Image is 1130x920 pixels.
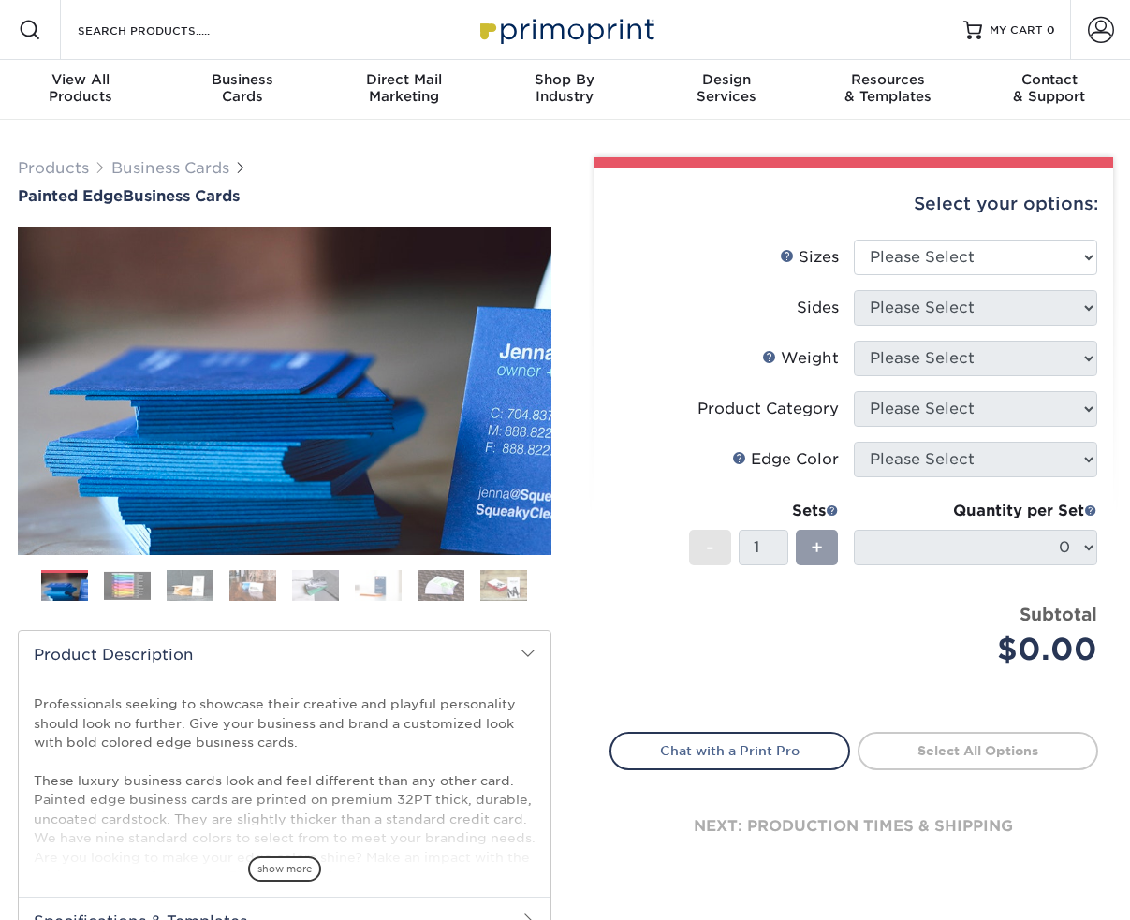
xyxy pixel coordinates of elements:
[19,631,550,679] h2: Product Description
[480,570,527,602] img: Business Cards 08
[807,60,968,120] a: Resources& Templates
[323,71,484,105] div: Marketing
[969,71,1130,88] span: Contact
[418,570,464,602] img: Business Cards 07
[646,71,807,105] div: Services
[41,563,88,610] img: Business Cards 01
[76,19,258,41] input: SEARCH PRODUCTS.....
[18,124,551,658] img: Painted Edge 01
[797,297,839,319] div: Sides
[104,572,151,600] img: Business Cards 02
[858,732,1098,769] a: Select All Options
[1047,23,1055,37] span: 0
[18,187,551,205] h1: Business Cards
[807,71,968,105] div: & Templates
[990,22,1043,38] span: MY CART
[697,398,839,420] div: Product Category
[732,448,839,471] div: Edge Color
[646,71,807,88] span: Design
[484,71,645,105] div: Industry
[323,60,484,120] a: Direct MailMarketing
[161,71,322,88] span: Business
[323,71,484,88] span: Direct Mail
[780,246,839,269] div: Sizes
[355,570,402,602] img: Business Cards 06
[484,60,645,120] a: Shop ByIndustry
[646,60,807,120] a: DesignServices
[161,60,322,120] a: BusinessCards
[484,71,645,88] span: Shop By
[689,500,839,522] div: Sets
[609,168,1098,240] div: Select your options:
[868,627,1097,672] div: $0.00
[161,71,322,105] div: Cards
[609,770,1098,883] div: next: production times & shipping
[167,570,213,602] img: Business Cards 03
[807,71,968,88] span: Resources
[292,570,339,602] img: Business Cards 05
[18,159,89,177] a: Products
[811,533,823,562] span: +
[18,187,123,205] span: Painted Edge
[229,570,276,602] img: Business Cards 04
[762,347,839,370] div: Weight
[1020,604,1097,624] strong: Subtotal
[111,159,229,177] a: Business Cards
[969,60,1130,120] a: Contact& Support
[18,187,551,205] a: Painted EdgeBusiness Cards
[854,500,1097,522] div: Quantity per Set
[609,732,850,769] a: Chat with a Print Pro
[969,71,1130,105] div: & Support
[248,856,321,882] span: show more
[472,9,659,50] img: Primoprint
[706,533,714,562] span: -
